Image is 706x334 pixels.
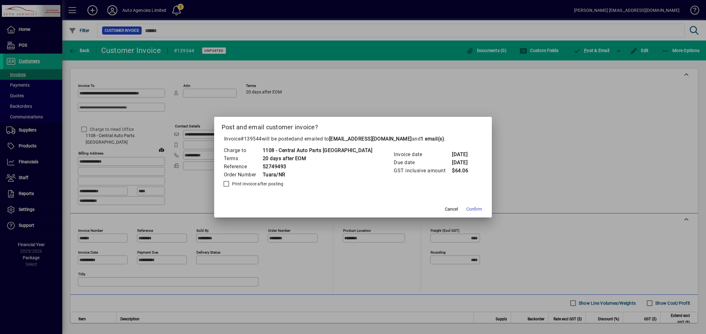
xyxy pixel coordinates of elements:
button: Confirm [464,204,484,215]
td: 52749493 [262,163,373,171]
span: Confirm [466,206,482,212]
span: #139544 [241,136,262,142]
b: 1 email(s) [421,136,444,142]
b: [EMAIL_ADDRESS][DOMAIN_NAME] [329,136,412,142]
button: Cancel [441,204,461,215]
h2: Post and email customer invoice? [214,117,492,135]
td: Order Number [224,171,262,179]
td: [DATE] [452,159,477,167]
td: 20 days after EOM [262,155,373,163]
p: Invoice will be posted . [222,135,485,143]
label: Print invoice after posting [231,181,284,187]
span: and [412,136,445,142]
td: Due date [393,159,452,167]
span: and emailed to [294,136,445,142]
span: Cancel [445,206,458,212]
td: $64.06 [452,167,477,175]
td: Charge to [224,146,262,155]
td: Reference [224,163,262,171]
td: Invoice date [393,150,452,159]
td: GST inclusive amount [393,167,452,175]
td: 1108 - Central Auto Parts [GEOGRAPHIC_DATA] [262,146,373,155]
td: [DATE] [452,150,477,159]
td: Terms [224,155,262,163]
td: Tuara/NR [262,171,373,179]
